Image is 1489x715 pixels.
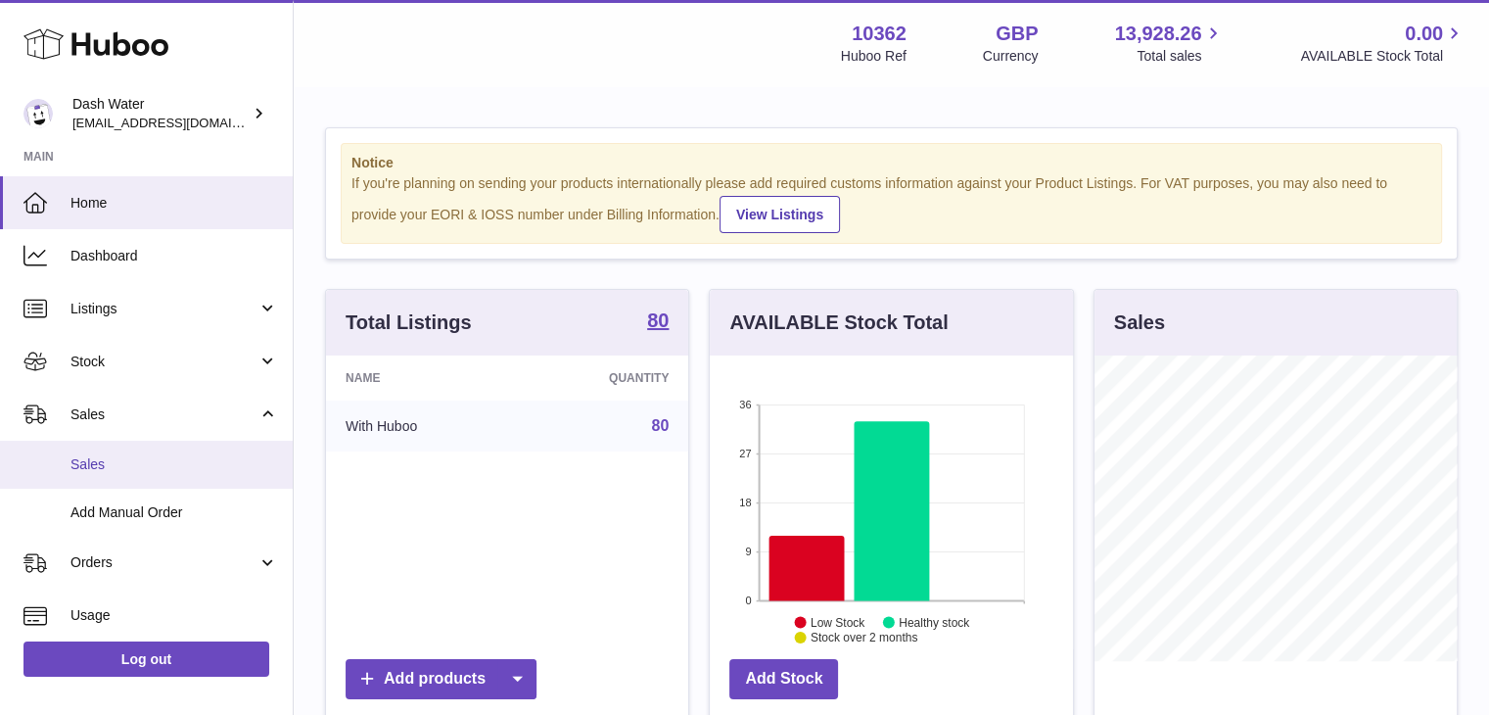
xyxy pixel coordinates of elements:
span: Usage [70,606,278,625]
span: Dashboard [70,247,278,265]
a: Add products [346,659,536,699]
a: Log out [23,642,269,677]
div: Huboo Ref [841,47,907,66]
th: Quantity [517,356,688,401]
text: 27 [740,448,752,459]
strong: 80 [647,310,669,330]
span: Listings [70,300,257,318]
span: Sales [70,405,257,424]
span: AVAILABLE Stock Total [1300,47,1466,66]
a: 13,928.26 Total sales [1114,21,1224,66]
a: 80 [647,310,669,334]
a: View Listings [720,196,840,233]
div: If you're planning on sending your products internationally please add required customs informati... [351,174,1431,233]
span: Orders [70,553,257,572]
h3: Sales [1114,310,1165,336]
strong: GBP [996,21,1038,47]
span: Add Manual Order [70,503,278,522]
h3: AVAILABLE Stock Total [729,310,948,336]
span: Sales [70,455,278,474]
text: 0 [746,595,752,606]
span: 13,928.26 [1114,21,1201,47]
a: 80 [652,417,670,434]
h3: Total Listings [346,310,472,336]
img: internalAdmin-10362@internal.huboo.com [23,99,53,128]
span: Total sales [1137,47,1224,66]
strong: 10362 [852,21,907,47]
text: 36 [740,399,752,410]
td: With Huboo [326,401,517,452]
text: Stock over 2 months [811,631,917,644]
strong: Notice [351,154,1431,172]
text: 9 [746,546,752,557]
span: [EMAIL_ADDRESS][DOMAIN_NAME] [72,115,288,130]
text: Low Stock [811,615,865,629]
text: Healthy stock [899,615,970,629]
span: 0.00 [1405,21,1443,47]
span: Stock [70,353,257,371]
div: Currency [983,47,1039,66]
a: Add Stock [729,659,838,699]
th: Name [326,356,517,401]
text: 18 [740,497,752,508]
div: Dash Water [72,95,249,132]
span: Home [70,194,278,213]
a: 0.00 AVAILABLE Stock Total [1300,21,1466,66]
